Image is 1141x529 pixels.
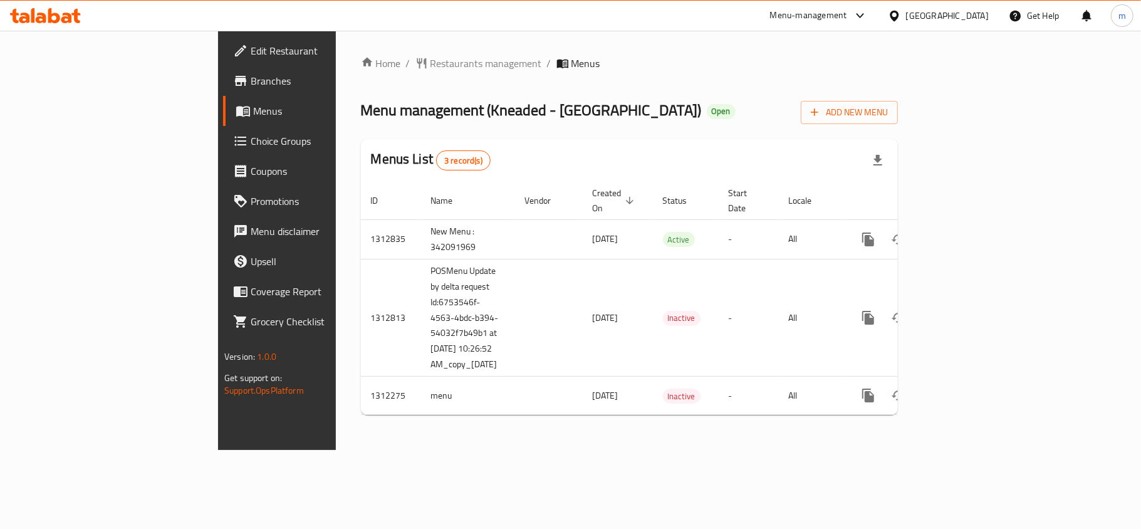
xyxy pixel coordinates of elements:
[223,156,409,186] a: Coupons
[729,186,764,216] span: Start Date
[223,276,409,306] a: Coverage Report
[843,182,984,220] th: Actions
[223,66,409,96] a: Branches
[663,311,701,326] div: Inactive
[719,377,779,415] td: -
[707,106,736,117] span: Open
[779,377,843,415] td: All
[251,43,399,58] span: Edit Restaurant
[770,8,847,23] div: Menu-management
[361,56,898,71] nav: breadcrumb
[251,224,399,239] span: Menu disclaimer
[525,193,568,208] span: Vendor
[719,259,779,377] td: -
[801,101,898,124] button: Add New Menu
[361,96,702,124] span: Menu management ( Kneaded - [GEOGRAPHIC_DATA] )
[547,56,551,71] li: /
[593,310,618,326] span: [DATE]
[371,193,395,208] span: ID
[251,164,399,179] span: Coupons
[779,259,843,377] td: All
[789,193,828,208] span: Locale
[663,389,701,404] span: Inactive
[251,284,399,299] span: Coverage Report
[719,219,779,259] td: -
[421,219,515,259] td: New Menu : 342091969
[853,224,883,254] button: more
[863,145,893,175] div: Export file
[415,56,542,71] a: Restaurants management
[223,96,409,126] a: Menus
[223,306,409,337] a: Grocery Checklist
[593,387,618,404] span: [DATE]
[663,389,701,404] div: Inactive
[883,224,914,254] button: Change Status
[421,259,515,377] td: POSMenu Update by delta request Id:6753546f-4563-4bdc-b394-54032f7b49b1 at [DATE] 10:26:52 AM_cop...
[906,9,989,23] div: [GEOGRAPHIC_DATA]
[223,216,409,246] a: Menu disclaimer
[853,380,883,411] button: more
[223,126,409,156] a: Choice Groups
[251,314,399,329] span: Grocery Checklist
[707,104,736,119] div: Open
[223,36,409,66] a: Edit Restaurant
[223,186,409,216] a: Promotions
[224,348,255,365] span: Version:
[811,105,888,120] span: Add New Menu
[663,193,704,208] span: Status
[223,246,409,276] a: Upsell
[251,134,399,149] span: Choice Groups
[251,194,399,209] span: Promotions
[436,150,491,170] div: Total records count
[779,219,843,259] td: All
[571,56,600,71] span: Menus
[437,155,490,167] span: 3 record(s)
[361,182,984,416] table: enhanced table
[253,103,399,118] span: Menus
[853,303,883,333] button: more
[421,377,515,415] td: menu
[371,150,491,170] h2: Menus List
[257,348,276,365] span: 1.0.0
[430,56,542,71] span: Restaurants management
[593,231,618,247] span: [DATE]
[224,370,282,386] span: Get support on:
[593,186,638,216] span: Created On
[1118,9,1126,23] span: m
[224,382,304,399] a: Support.OpsPlatform
[251,73,399,88] span: Branches
[251,254,399,269] span: Upsell
[663,311,701,325] span: Inactive
[663,233,695,247] span: Active
[431,193,469,208] span: Name
[883,380,914,411] button: Change Status
[883,303,914,333] button: Change Status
